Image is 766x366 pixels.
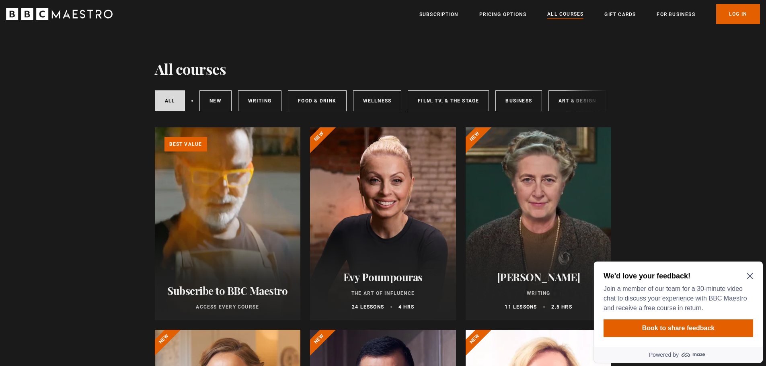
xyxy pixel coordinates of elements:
[3,3,172,104] div: Optional study invitation
[320,290,446,297] p: The Art of Influence
[419,4,760,24] nav: Primary
[155,90,185,111] a: All
[353,90,402,111] a: Wellness
[547,10,583,19] a: All Courses
[466,127,612,320] a: [PERSON_NAME] Writing 11 lessons 2.5 hrs New
[604,10,636,18] a: Gift Cards
[475,290,602,297] p: Writing
[551,303,572,311] p: 2.5 hrs
[13,26,159,55] p: Join a member of our team for a 30-minute video chat to discuss your experience with BBC Maestro ...
[164,137,207,151] p: Best value
[475,271,602,283] h2: [PERSON_NAME]
[238,90,281,111] a: Writing
[479,10,526,18] a: Pricing Options
[199,90,232,111] a: New
[3,88,172,104] a: Powered by maze
[419,10,458,18] a: Subscription
[398,303,414,311] p: 4 hrs
[495,90,542,111] a: Business
[155,60,226,77] h1: All courses
[156,14,162,21] button: Close Maze Prompt
[288,90,346,111] a: Food & Drink
[657,10,695,18] a: For business
[6,8,113,20] svg: BBC Maestro
[505,303,537,311] p: 11 lessons
[548,90,606,111] a: Art & Design
[352,303,384,311] p: 24 lessons
[13,13,159,22] h2: We'd love your feedback!
[13,61,162,79] button: Book to share feedback
[310,127,456,320] a: Evy Poumpouras The Art of Influence 24 lessons 4 hrs New
[716,4,760,24] a: Log In
[320,271,446,283] h2: Evy Poumpouras
[408,90,489,111] a: Film, TV, & The Stage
